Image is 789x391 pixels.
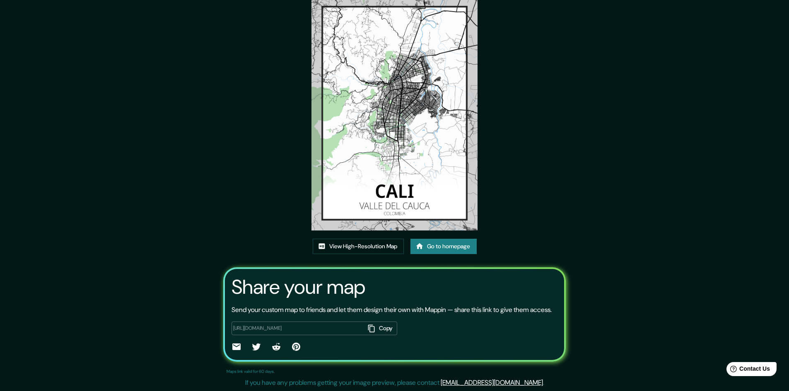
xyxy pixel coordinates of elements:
[232,305,552,315] p: Send your custom map to friends and let them design their own with Mappin — share this link to gi...
[227,368,275,374] p: Maps link valid for 60 days.
[365,321,397,335] button: Copy
[715,359,780,382] iframe: Help widget launcher
[245,378,544,388] p: If you have any problems getting your image preview, please contact .
[441,378,543,387] a: [EMAIL_ADDRESS][DOMAIN_NAME]
[313,239,404,254] a: View High-Resolution Map
[410,239,477,254] a: Go to homepage
[232,276,365,299] h3: Share your map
